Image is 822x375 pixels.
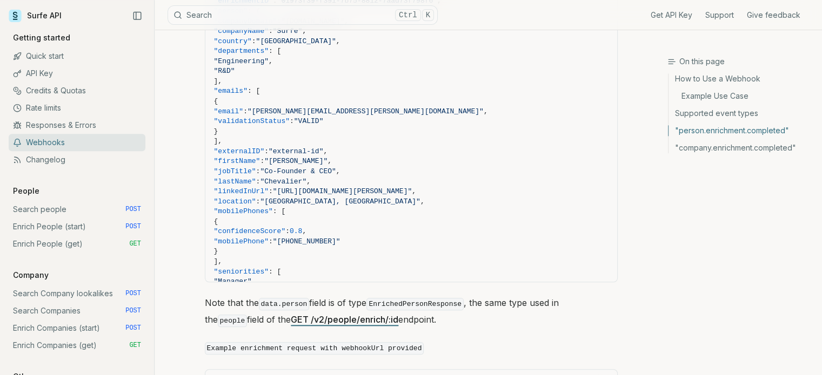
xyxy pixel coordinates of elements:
[9,47,145,65] a: Quick start
[214,167,256,175] span: "jobTitle"
[302,27,306,35] span: ,
[9,117,145,134] a: Responses & Errors
[214,277,252,285] span: "Manager"
[264,147,269,155] span: :
[168,5,438,25] button: SearchCtrlK
[9,235,145,253] a: Enrich People (get) GET
[285,227,290,235] span: :
[214,87,248,95] span: "emails"
[669,87,813,105] a: Example Use Case
[667,56,813,67] h3: On this page
[269,47,281,55] span: : [
[669,73,813,87] a: How to Use a Webhook
[129,341,141,350] span: GET
[412,187,416,195] span: ,
[214,27,269,35] span: "companyName"
[248,87,260,95] span: : [
[669,122,813,139] a: "person.enrichment.completed"
[669,139,813,153] a: "company.enrichment.completed"
[260,167,336,175] span: "Co-Founder & CEO"
[214,197,256,206] span: "location"
[273,187,412,195] span: "[URL][DOMAIN_NAME][PERSON_NAME]"
[9,302,145,319] a: Search Companies POST
[218,315,248,327] code: people
[651,10,692,21] a: Get API Key
[214,157,260,165] span: "firstName"
[291,314,398,325] a: GET /v2/people/enrich/:id
[294,117,324,125] span: "VALID"
[248,107,484,115] span: "[PERSON_NAME][EMAIL_ADDRESS][PERSON_NAME][DOMAIN_NAME]"
[214,57,269,65] span: "Engineering"
[273,207,285,215] span: : [
[9,32,75,43] p: Getting started
[205,342,424,354] code: Example enrichment request with webhookUrl provided
[290,117,294,125] span: :
[269,237,273,246] span: :
[9,82,145,99] a: Credits & Quotas
[214,127,218,135] span: }
[9,65,145,82] a: API Key
[328,157,332,165] span: ,
[260,197,420,206] span: "[GEOGRAPHIC_DATA], [GEOGRAPHIC_DATA]"
[302,227,306,235] span: ,
[9,134,145,151] a: Webhooks
[395,9,421,21] kbd: Ctrl
[214,217,218,226] span: {
[256,178,260,186] span: :
[214,147,265,155] span: "externalID"
[252,37,256,45] span: :
[9,285,145,302] a: Search Company lookalikes POST
[256,197,260,206] span: :
[9,319,145,337] a: Enrich Companies (start) POST
[9,337,145,354] a: Enrich Companies (get) GET
[264,157,328,165] span: "[PERSON_NAME]"
[125,222,141,231] span: POST
[9,8,62,24] a: Surfe API
[260,178,306,186] span: "Chevalier"
[273,237,340,246] span: "[PHONE_NUMBER]"
[269,268,281,276] span: : [
[214,247,218,255] span: }
[214,178,256,186] span: "lastName"
[214,237,269,246] span: "mobilePhone"
[214,137,223,145] span: ],
[269,147,323,155] span: "external-id"
[214,117,290,125] span: "validationStatus"
[705,10,734,21] a: Support
[214,227,286,235] span: "confidenceScore"
[269,187,273,195] span: :
[306,178,311,186] span: ,
[484,107,488,115] span: ,
[336,167,340,175] span: ,
[260,157,264,165] span: :
[747,10,800,21] a: Give feedback
[290,227,302,235] span: 0.8
[336,37,340,45] span: ,
[214,187,269,195] span: "linkedInUrl"
[129,8,145,24] button: Collapse Sidebar
[243,107,248,115] span: :
[256,37,336,45] span: "[GEOGRAPHIC_DATA]"
[214,257,223,265] span: ],
[9,201,145,218] a: Search people POST
[125,205,141,214] span: POST
[214,37,252,45] span: "country"
[9,151,145,168] a: Changelog
[214,67,235,75] span: "R&D"
[9,186,44,196] p: People
[273,27,303,35] span: "Surfe"
[256,167,260,175] span: :
[9,218,145,235] a: Enrich People (start) POST
[259,298,310,310] code: data.person
[125,289,141,298] span: POST
[252,277,256,285] span: ,
[669,105,813,122] a: Supported event types
[205,295,618,329] p: Note that the field is of type , the same type used in the field of the endpoint.
[269,27,273,35] span: :
[214,207,273,215] span: "mobilePhones"
[9,99,145,117] a: Rate limits
[420,197,425,206] span: ,
[269,57,273,65] span: ,
[214,77,223,85] span: ],
[9,270,53,281] p: Company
